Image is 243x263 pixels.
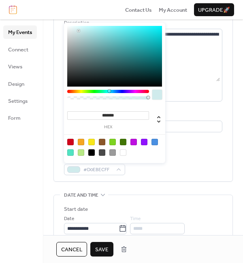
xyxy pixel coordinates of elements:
span: Form [8,114,21,122]
div: #B8E986 [78,149,84,156]
span: #D0EBECFF [83,166,112,174]
div: #000000 [88,149,95,156]
a: Form [3,111,37,124]
button: Cancel [56,242,87,257]
button: Upgrade🚀 [194,3,234,16]
div: Start date [64,205,88,213]
a: Connect [3,43,37,56]
div: #BD10E0 [130,139,137,145]
span: Date [64,215,74,223]
span: Cancel [61,246,82,254]
span: Date and time [64,191,98,199]
div: #7ED321 [109,139,116,145]
div: #9013FE [141,139,147,145]
span: Connect [8,46,28,54]
span: Views [8,63,22,71]
span: Design [8,80,24,88]
div: #9B9B9B [109,149,116,156]
div: #D0021B [67,139,74,145]
div: #FFFFFF [120,149,126,156]
a: My Account [159,6,187,14]
div: #F5A623 [78,139,84,145]
span: Settings [8,97,28,105]
a: Design [3,77,37,90]
a: Settings [3,94,37,107]
span: Upgrade 🚀 [198,6,230,14]
label: hex [67,125,149,129]
div: #4A90E2 [151,139,158,145]
span: My Events [8,28,32,36]
a: My Events [3,25,37,38]
div: #417505 [120,139,126,145]
span: Save [95,246,109,254]
div: #F8E71C [88,139,95,145]
a: Contact Us [125,6,152,14]
button: Save [90,242,113,257]
a: Views [3,60,37,73]
img: logo [9,5,17,14]
div: #8B572A [99,139,105,145]
div: #4A4A4A [99,149,105,156]
div: #50E3C2 [67,149,74,156]
span: Time [130,215,141,223]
